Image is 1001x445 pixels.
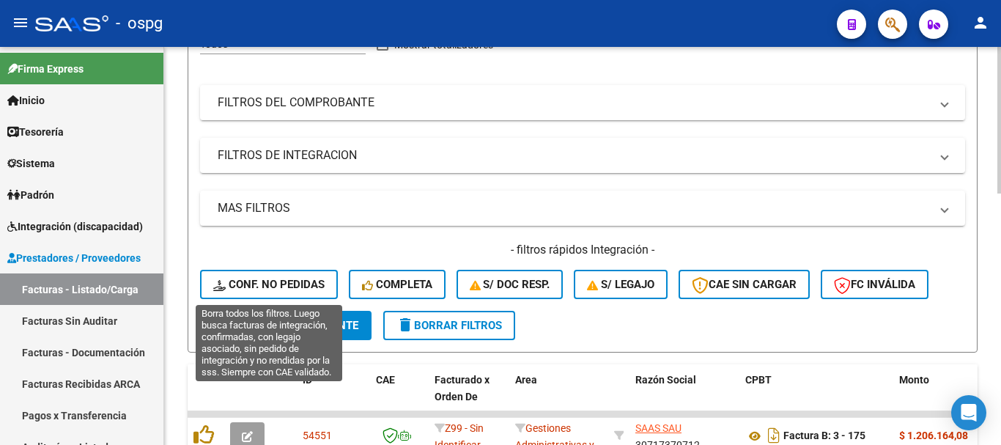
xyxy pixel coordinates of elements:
span: S/ Doc Resp. [470,278,550,291]
datatable-header-cell: Razón Social [629,364,739,429]
button: Completa [349,270,446,299]
mat-panel-title: FILTROS DEL COMPROBANTE [218,95,930,111]
span: Inicio [7,92,45,109]
span: Firma Express [7,61,84,77]
strong: Factura B: 3 - 175 [783,430,865,442]
span: CAE [376,374,395,386]
mat-expansion-panel-header: FILTROS DEL COMPROBANTE [200,85,965,120]
button: CAE SIN CARGAR [679,270,810,299]
span: Prestadores / Proveedores [7,250,141,266]
span: SAAS SAU [635,422,682,434]
mat-panel-title: MAS FILTROS [218,200,930,216]
span: Padrón [7,187,54,203]
span: S/ legajo [587,278,654,291]
button: S/ legajo [574,270,668,299]
datatable-header-cell: CPBT [739,364,893,429]
span: CAE SIN CARGAR [692,278,797,291]
span: Razón Social [635,374,696,386]
span: FC Inválida [834,278,915,291]
span: - ospg [116,7,163,40]
datatable-header-cell: ID [297,364,370,429]
button: S/ Doc Resp. [457,270,564,299]
button: Buscar Comprobante [200,311,372,340]
h4: - filtros rápidos Integración - [200,242,965,258]
button: FC Inválida [821,270,928,299]
datatable-header-cell: CAE [370,364,429,429]
div: Open Intercom Messenger [951,395,986,430]
mat-expansion-panel-header: MAS FILTROS [200,191,965,226]
mat-icon: menu [12,14,29,32]
span: Completa [362,278,432,291]
span: CPBT [745,374,772,386]
datatable-header-cell: Area [509,364,608,429]
span: ID [303,374,312,386]
span: Borrar Filtros [396,319,502,332]
span: Area [515,374,537,386]
span: Tesorería [7,124,64,140]
button: Borrar Filtros [383,311,515,340]
datatable-header-cell: Monto [893,364,981,429]
mat-icon: delete [396,316,414,334]
span: Sistema [7,155,55,172]
mat-expansion-panel-header: FILTROS DE INTEGRACION [200,138,965,173]
span: Integración (discapacidad) [7,218,143,235]
mat-icon: search [213,316,231,334]
datatable-header-cell: Facturado x Orden De [429,364,509,429]
span: Conf. no pedidas [213,278,325,291]
span: 54551 [303,430,332,441]
button: Conf. no pedidas [200,270,338,299]
span: Monto [899,374,929,386]
strong: $ 1.206.164,08 [899,430,968,441]
mat-panel-title: FILTROS DE INTEGRACION [218,147,930,163]
span: Facturado x Orden De [435,374,490,402]
span: Buscar Comprobante [213,319,358,332]
mat-icon: person [972,14,989,32]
